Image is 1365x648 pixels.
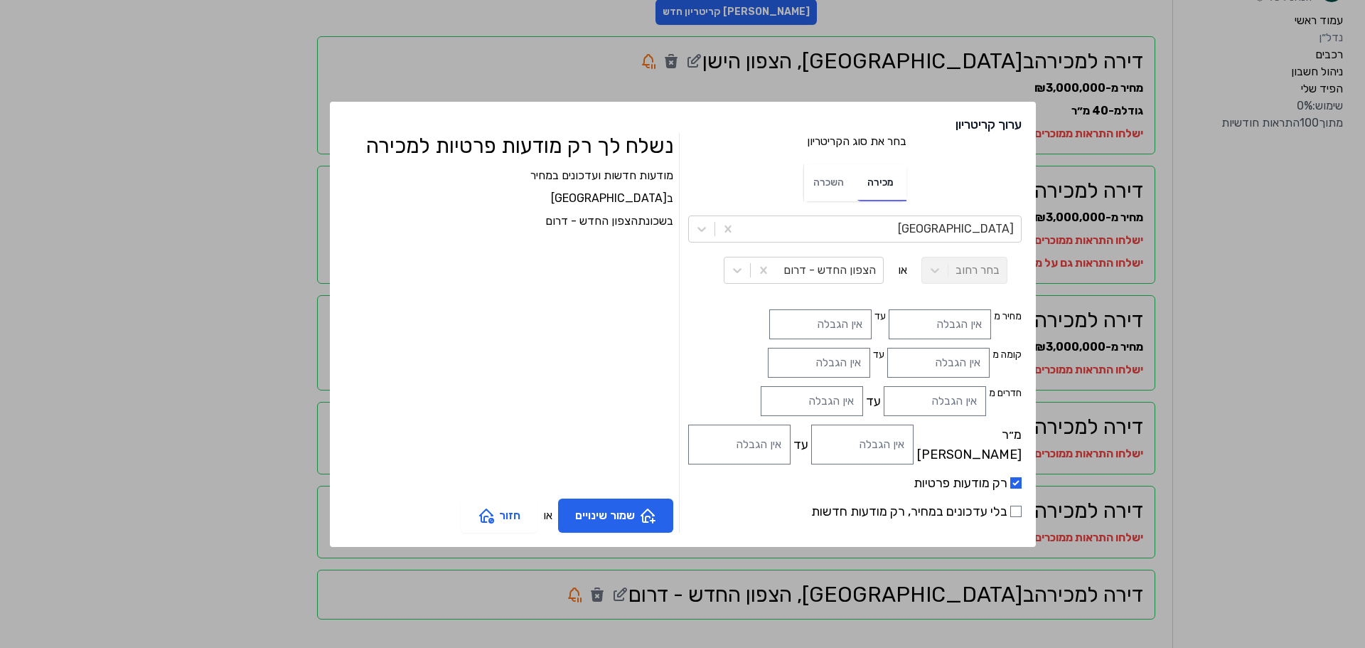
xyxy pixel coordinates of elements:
label: מחיר מ [994,309,1022,339]
div: ב [GEOGRAPHIC_DATA] [344,190,674,207]
label: רק מודעות פרטיות [688,473,1021,493]
span: מכירה [867,176,894,188]
label: מ״ר [PERSON_NAME] [916,425,1021,464]
span: או [543,507,552,524]
label: עד [793,435,808,455]
input: אין הגבלה [887,348,990,378]
label: עד [874,309,886,339]
label: בלי עדכונים במחיר, רק מודעות חדשות [688,501,1021,521]
input: אין הגבלה [688,425,791,464]
button: חזור [461,499,537,533]
label: עד [873,348,884,378]
input: אין הגבלה [889,309,991,339]
input: רק מודעות פרטיות [1010,477,1022,489]
input: בלי עדכונים במחיר, רק מודעות חדשות [1010,506,1022,517]
input: אין הגבלה [884,386,986,416]
h2: נשלח לך רק מודעות פרטיות למכירה [344,133,674,159]
label: חדרים מ [989,386,1022,416]
input: אין הגבלה [761,386,863,416]
div: מודעות חדשות ועדכונים במחיר [344,167,674,184]
span: השכרה [813,176,844,188]
input: אין הגבלה [768,348,870,378]
div: בחר את סוג הקריטריון [803,133,906,216]
h2: ערוך קריטריון [344,116,1022,133]
label: קומה מ [992,348,1022,378]
button: שמור שינויים [558,499,673,533]
div: או [898,262,907,279]
nav: Tabs [803,164,906,201]
input: אין הגבלה [769,309,872,339]
input: אין הגבלה [811,425,914,464]
div: בשכונת הצפון החדש - דרום [344,213,674,230]
label: עד [866,391,881,411]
